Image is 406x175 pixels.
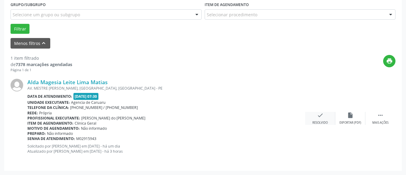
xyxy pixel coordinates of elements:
p: Solicitado por [PERSON_NAME] em [DATE] - há um dia Atualizado por [PERSON_NAME] em [DATE] - há 3 ... [27,144,305,154]
span: Não informado [81,126,107,131]
button: print [383,55,395,67]
div: AV. MESTRE [PERSON_NAME], [GEOGRAPHIC_DATA], [GEOGRAPHIC_DATA] - PE [27,86,305,91]
b: Profissional executante: [27,116,80,121]
span: Agencia de Caruaru [71,100,106,105]
span: Não informado [47,131,73,136]
i: insert_drive_file [347,112,354,119]
b: Senha de atendimento: [27,136,75,141]
div: Exportar (PDF) [339,121,361,125]
b: Motivo de agendamento: [27,126,80,131]
i:  [377,112,384,119]
span: Selecionar procedimento [207,11,257,18]
span: Própria [39,110,52,116]
span: [PHONE_NUMBER] / [PHONE_NUMBER] [70,105,138,110]
i: check [317,112,324,119]
b: Item de agendamento: [27,121,73,126]
button: Filtrar [11,24,29,34]
div: 1 item filtrado [11,55,72,61]
a: Alda Magesia Leite Lima Matias [27,79,108,85]
button: Menos filtroskeyboard_arrow_up [11,38,50,49]
span: [DATE] 07:30 [73,93,99,100]
img: img [11,79,23,91]
b: Data de atendimento: [27,94,72,99]
b: Rede: [27,110,38,116]
strong: 7378 marcações agendadas [16,62,72,67]
b: Preparo: [27,131,46,136]
i: keyboard_arrow_up [40,40,47,46]
div: de [11,61,72,68]
b: Unidade executante: [27,100,70,105]
span: Clinica Geral [75,121,96,126]
div: Resolvido [312,121,328,125]
div: Mais ações [372,121,389,125]
i: print [386,58,393,64]
div: Página 1 de 1 [11,68,72,73]
span: Selecione um grupo ou subgrupo [13,11,80,18]
b: Telefone da clínica: [27,105,69,110]
span: [PERSON_NAME] do [PERSON_NAME] [81,116,145,121]
span: M02915943 [76,136,96,141]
